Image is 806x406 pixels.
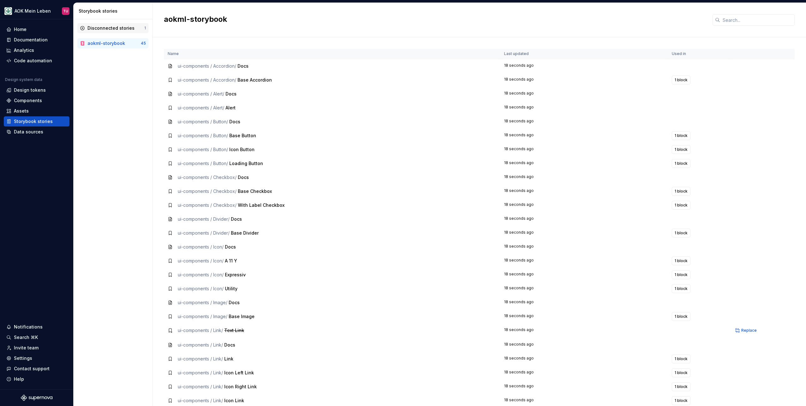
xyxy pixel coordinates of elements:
[178,105,224,110] span: ui-components / Alert /
[675,356,688,361] span: 1 block
[5,77,42,82] div: Design system data
[164,49,500,59] th: Name
[178,342,223,348] span: ui-components / Link /
[500,73,668,87] td: 18 seconds ago
[672,382,690,391] button: 1 block
[178,91,224,96] span: ui-components / Alert /
[225,272,246,277] span: Expressiv
[231,216,242,222] span: Docs
[733,326,760,335] button: Replace
[178,398,223,403] span: ui-components / Link /
[178,202,237,208] span: ui-components / Checkbox /
[500,212,668,226] td: 18 seconds ago
[672,284,690,293] button: 1 block
[675,370,688,375] span: 1 block
[229,133,256,138] span: Base Button
[14,47,34,53] div: Analytics
[500,157,668,170] td: 18 seconds ago
[500,184,668,198] td: 18 seconds ago
[4,95,69,106] a: Components
[675,272,688,277] span: 1 block
[500,296,668,310] td: 18 seconds ago
[675,384,688,389] span: 1 block
[178,161,228,166] span: ui-components / Button /
[500,366,668,380] td: 18 seconds ago
[672,270,690,279] button: 1 block
[4,374,69,384] button: Help
[4,85,69,95] a: Design tokens
[178,244,224,249] span: ui-components / Icon /
[87,40,125,46] div: aokml-storybook
[14,324,43,330] div: Notifications
[675,189,688,194] span: 1 block
[500,129,668,143] td: 18 seconds ago
[178,314,227,319] span: ui-components / Image /
[224,370,254,375] span: Icon Left Link
[675,258,688,263] span: 1 block
[14,108,29,114] div: Assets
[4,35,69,45] a: Documentation
[14,129,43,135] div: Data sources
[15,8,51,14] div: AOK Mein Leben
[178,63,236,69] span: ui-components / Accordion /
[672,201,690,210] button: 1 block
[4,332,69,342] button: Search ⌘K
[21,395,52,401] a: Supernova Logo
[675,161,688,166] span: 1 block
[14,97,42,104] div: Components
[14,376,24,382] div: Help
[77,38,148,48] a: aokml-storybook45
[4,116,69,126] a: Storybook stories
[178,328,223,333] span: ui-components / Link /
[178,175,237,180] span: ui-components / Checkbox /
[672,312,690,321] button: 1 block
[672,229,690,237] button: 1 block
[675,286,688,291] span: 1 block
[672,76,690,84] button: 1 block
[500,282,668,296] td: 18 seconds ago
[741,328,757,333] span: Replace
[79,8,150,14] div: Storybook stories
[4,364,69,374] button: Contact support
[238,188,272,194] span: Base Checkbox
[720,14,795,26] input: Search...
[500,143,668,157] td: 18 seconds ago
[500,115,668,129] td: 18 seconds ago
[675,77,688,83] span: 1 block
[229,161,263,166] span: Loading Button
[229,119,240,124] span: Docs
[500,101,668,115] td: 18 seconds ago
[500,170,668,184] td: 18 seconds ago
[672,131,690,140] button: 1 block
[63,9,68,14] div: TU
[672,396,690,405] button: 1 block
[14,355,32,361] div: Settings
[675,147,688,152] span: 1 block
[14,345,39,351] div: Invite team
[178,77,236,83] span: ui-components / Accordion /
[229,300,240,305] span: Docs
[229,314,255,319] span: Base Image
[178,272,224,277] span: ui-components / Icon /
[668,49,730,59] th: Used in
[4,106,69,116] a: Assets
[178,384,223,389] span: ui-components / Link /
[224,342,235,348] span: Docs
[238,202,285,208] span: With Label Checkbox
[178,356,223,361] span: ui-components / Link /
[672,256,690,265] button: 1 block
[238,175,249,180] span: Docs
[178,216,230,222] span: ui-components / Divider /
[178,370,223,375] span: ui-components / Link /
[500,240,668,254] td: 18 seconds ago
[500,323,668,338] td: 18 seconds ago
[178,230,230,236] span: ui-components / Divider /
[675,398,688,403] span: 1 block
[225,286,238,291] span: Utility
[500,87,668,101] td: 18 seconds ago
[500,380,668,394] td: 18 seconds ago
[225,244,236,249] span: Docs
[672,159,690,168] button: 1 block
[500,254,668,268] td: 18 seconds ago
[14,26,27,33] div: Home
